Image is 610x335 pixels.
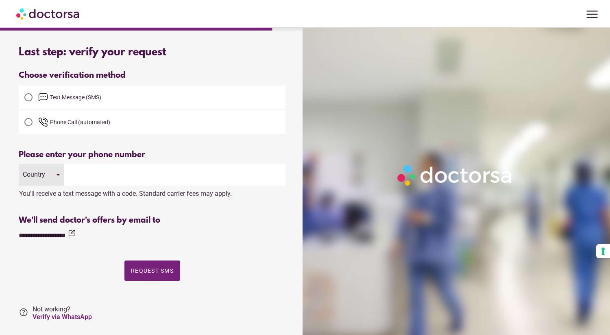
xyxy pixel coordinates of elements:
div: You'll receive a text message with a code. Standard carrier fees may apply. [19,186,285,197]
img: email [38,92,48,102]
i: edit_square [68,229,76,237]
a: Verify via WhatsApp [33,313,92,321]
div: Choose verification method [19,71,285,80]
span: menu [584,7,600,22]
div: We'll send doctor's offers by email to [19,216,285,225]
img: phone [38,117,48,127]
span: Not working? [33,305,92,321]
span: Text Message (SMS) [50,94,101,101]
button: Your consent preferences for tracking technologies [596,244,610,258]
div: Last step: verify your request [19,46,285,59]
button: Request SMS [124,261,180,281]
span: Request SMS [131,267,174,274]
img: Doctorsa.com [16,4,81,23]
i: help [19,307,28,317]
div: Please enter your phone number [19,150,285,160]
img: Logo-Doctorsa-trans-White-partial-flat.png [394,162,516,189]
span: Phone Call (automated) [50,119,110,125]
div: Country [23,171,48,178]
